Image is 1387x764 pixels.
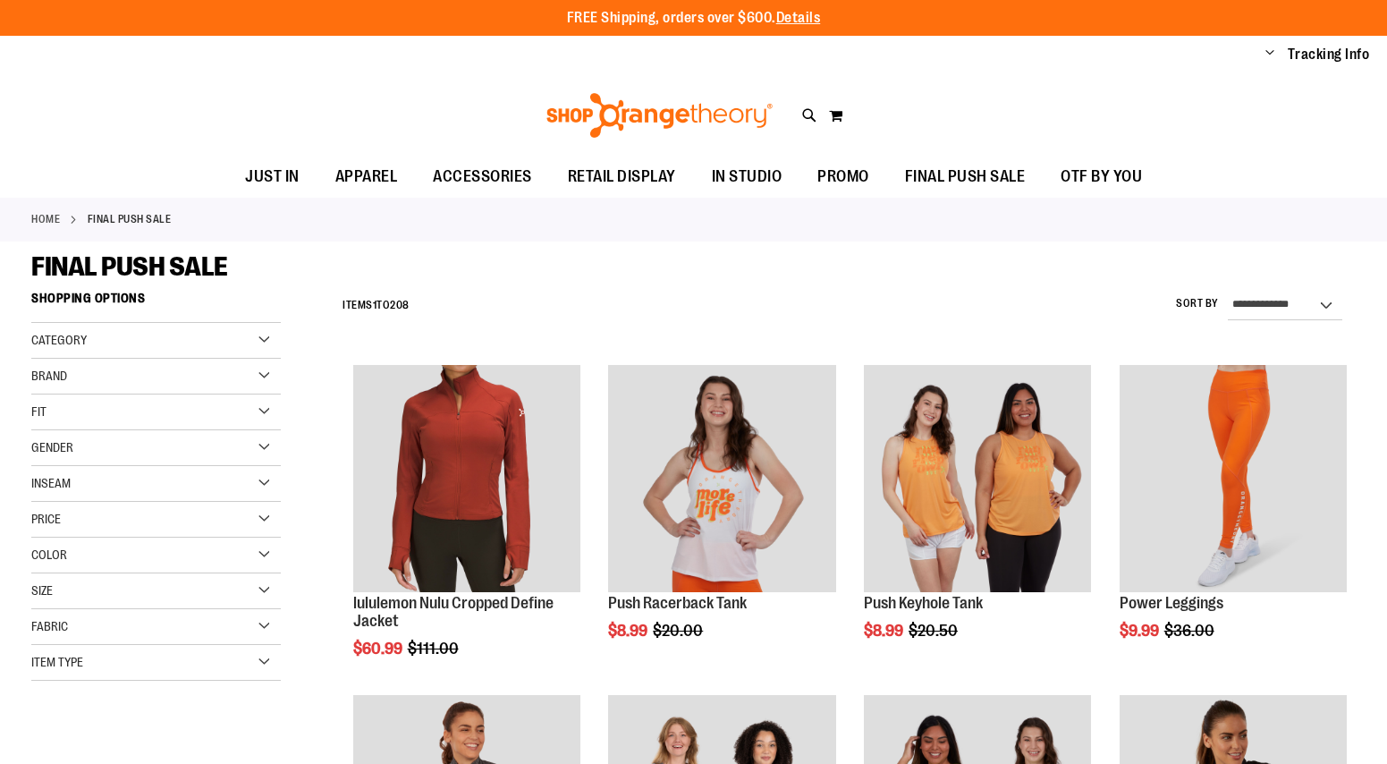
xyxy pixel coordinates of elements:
a: ACCESSORIES [415,157,550,198]
span: $111.00 [408,640,461,658]
span: Price [31,512,61,526]
a: Push Keyhole Tank [864,594,983,612]
span: Brand [31,369,67,383]
div: product [344,356,589,703]
span: ACCESSORIES [433,157,532,197]
span: RETAIL DISPLAY [568,157,676,197]
span: Item Type [31,655,83,669]
div: product [855,356,1100,685]
span: $9.99 [1120,622,1162,640]
h2: Items to [343,292,410,319]
strong: Shopping Options [31,283,281,323]
span: $36.00 [1164,622,1217,640]
span: FINAL PUSH SALE [31,251,228,282]
span: Size [31,583,53,598]
a: IN STUDIO [694,157,800,198]
span: 208 [390,299,410,311]
img: Product image for Push Keyhole Tank [864,365,1091,592]
a: Tracking Info [1288,45,1370,64]
span: APPAREL [335,157,398,197]
label: Sort By [1176,296,1219,311]
a: OTF BY YOU [1043,157,1160,198]
a: lululemon Nulu Cropped Define Jacket [353,594,554,630]
span: Gender [31,440,73,454]
span: Category [31,333,87,347]
div: product [599,356,844,685]
div: product [1111,356,1356,685]
span: JUST IN [245,157,300,197]
span: Fit [31,404,47,419]
p: FREE Shipping, orders over $600. [567,8,821,29]
span: $60.99 [353,640,405,658]
a: Details [776,10,821,26]
a: FINAL PUSH SALE [887,157,1044,197]
span: Inseam [31,476,71,490]
span: FINAL PUSH SALE [905,157,1026,197]
span: 1 [373,299,377,311]
span: $8.99 [608,622,650,640]
img: Product image for Push Racerback Tank [608,365,835,592]
a: Product image for Push Racerback Tank [608,365,835,595]
span: Fabric [31,619,68,633]
a: Product image for Push Keyhole Tank [864,365,1091,595]
a: APPAREL [317,157,416,198]
a: Push Racerback Tank [608,594,747,612]
a: Product image for lululemon Nulu Cropped Define Jacket [353,365,580,595]
a: RETAIL DISPLAY [550,157,694,198]
a: JUST IN [227,157,317,198]
img: Product image for lululemon Nulu Cropped Define Jacket [353,365,580,592]
a: Power Leggings [1120,594,1223,612]
strong: FINAL PUSH SALE [88,211,172,227]
img: Shop Orangetheory [544,93,775,138]
a: PROMO [799,157,887,198]
span: $8.99 [864,622,906,640]
span: $20.50 [909,622,960,640]
span: $20.00 [653,622,706,640]
span: PROMO [817,157,869,197]
img: Product image for Power Leggings [1120,365,1347,592]
span: Color [31,548,67,562]
a: Product image for Power Leggings [1120,365,1347,595]
button: Account menu [1265,46,1274,64]
a: Home [31,211,60,227]
span: OTF BY YOU [1061,157,1142,197]
span: IN STUDIO [712,157,782,197]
